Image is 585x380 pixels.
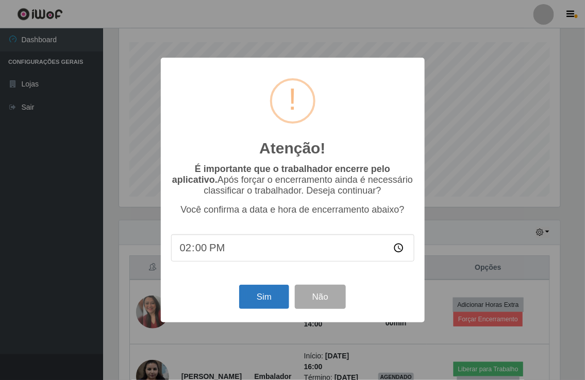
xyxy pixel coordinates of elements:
h2: Atenção! [259,139,325,158]
button: Não [295,285,346,309]
p: Após forçar o encerramento ainda é necessário classificar o trabalhador. Deseja continuar? [171,164,414,196]
button: Sim [239,285,289,309]
b: É importante que o trabalhador encerre pelo aplicativo. [172,164,390,185]
p: Você confirma a data e hora de encerramento abaixo? [171,204,414,215]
